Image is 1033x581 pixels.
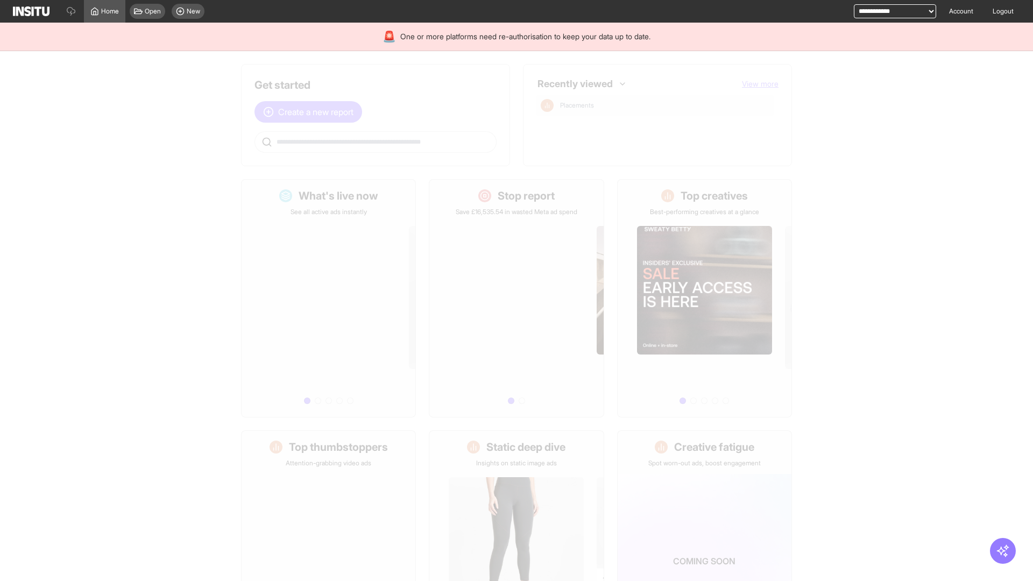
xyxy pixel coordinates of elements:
span: Open [145,7,161,16]
span: New [187,7,200,16]
span: One or more platforms need re-authorisation to keep your data up to date. [400,31,650,42]
img: Logo [13,6,49,16]
span: Home [101,7,119,16]
div: 🚨 [383,29,396,44]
